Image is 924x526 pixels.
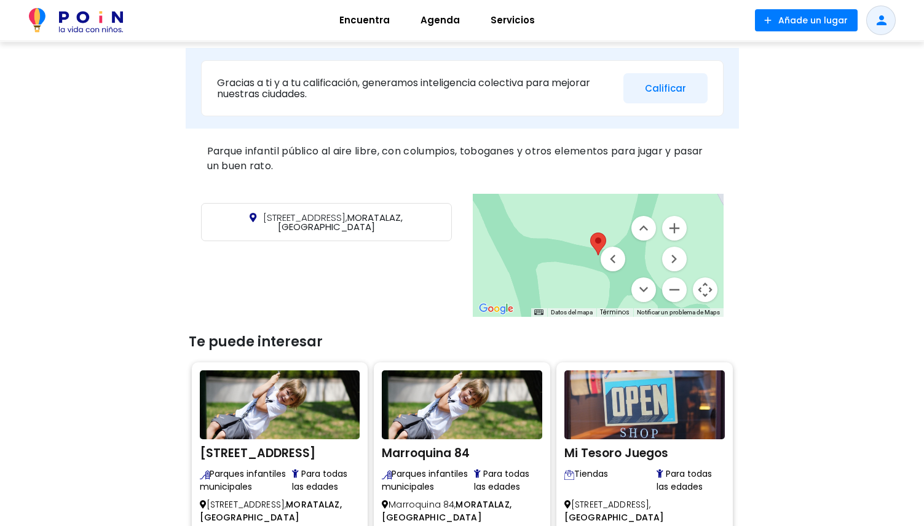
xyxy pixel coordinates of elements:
[564,442,725,461] h2: Mi Tesoro Juegos
[263,211,403,233] span: MORATALAZ, [GEOGRAPHIC_DATA]
[382,498,511,524] span: MORATALAZ, [GEOGRAPHIC_DATA]
[415,10,465,30] span: Agenda
[475,6,550,35] a: Servicios
[200,470,210,480] img: Encuentra los mejores parques infantiles públicos para disfrutar al aire libre con niños. Más de ...
[564,468,657,493] span: Tiendas
[601,247,625,271] button: Mover a la izquierda
[217,78,614,99] p: Gracias a ti y a tu calificación, generamos inteligencia colectiva para mejorar nuestras ciudades.
[476,301,516,317] a: Abre esta zona en Google Maps (se abre en una nueva ventana)
[564,511,665,524] span: [GEOGRAPHIC_DATA]
[334,10,395,30] span: Encuentra
[485,10,540,30] span: Servicios
[382,442,542,461] h2: Marroquina 84
[200,498,342,524] span: MORATALAZ, [GEOGRAPHIC_DATA]
[189,334,736,350] h3: Te puede interesar
[662,216,687,241] button: Ampliar
[657,468,725,493] span: Para todas las edades
[662,277,687,302] button: Reducir
[474,468,542,493] span: Para todas las edades
[755,9,858,31] button: Añade un lugar
[200,370,360,439] img: Avenida Moratalaz 183
[382,370,542,439] img: Marroquina 84
[476,301,516,317] img: Google
[29,8,123,33] img: POiN
[564,470,574,480] img: Encuentra tiendas con espacios y servicios pensados para familias con niños: cambiadores, áreas d...
[200,442,360,461] h2: [STREET_ADDRESS]
[623,73,708,103] button: Calificar
[405,6,475,35] a: Agenda
[631,216,656,241] button: Mover arriba
[382,470,392,480] img: Encuentra los mejores parques infantiles públicos para disfrutar al aire libre con niños. Más de ...
[263,211,347,224] span: [STREET_ADDRESS],
[382,468,474,493] span: Parques infantiles municipales
[201,141,724,177] div: Parque infantil público al aire libre, con columpios, toboganes y otros elementos para jugar y pa...
[693,277,717,302] button: Controles de visualización del mapa
[292,468,360,493] span: Para todas las edades
[637,309,720,316] a: Notificar un problema de Maps
[534,308,543,317] button: Combinaciones de teclas
[551,308,593,317] button: Datos del mapa
[662,247,687,271] button: Mover a la derecha
[600,308,630,317] a: Términos (se abre en una nueva pestaña)
[200,468,292,493] span: Parques infantiles municipales
[564,370,725,439] img: Mi Tesoro Juegos
[631,277,656,302] button: Mover abajo
[324,6,405,35] a: Encuentra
